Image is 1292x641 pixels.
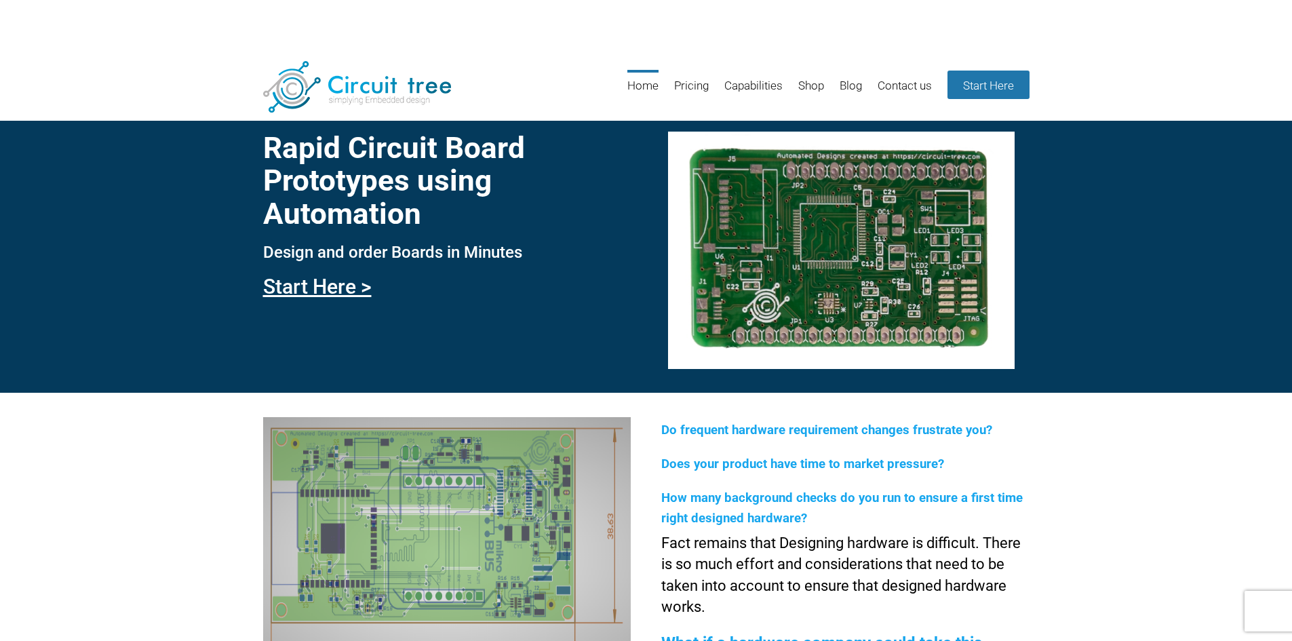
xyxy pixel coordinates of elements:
[947,71,1030,99] a: Start Here
[724,70,783,114] a: Capabilities
[263,61,451,113] img: Circuit Tree
[627,70,659,114] a: Home
[840,70,862,114] a: Blog
[263,244,631,261] h3: Design and order Boards in Minutes
[674,70,709,114] a: Pricing
[798,70,824,114] a: Shop
[263,275,372,298] a: Start Here >
[263,132,631,230] h1: Rapid Circuit Board Prototypes using Automation
[661,532,1029,618] p: Fact remains that Designing hardware is difficult. There is so much effort and considerations tha...
[661,490,1023,526] span: How many background checks do you run to ensure a first time right designed hardware?
[878,70,932,114] a: Contact us
[661,423,992,438] span: Do frequent hardware requirement changes frustrate you?
[661,457,944,471] span: Does your product have time to market pressure?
